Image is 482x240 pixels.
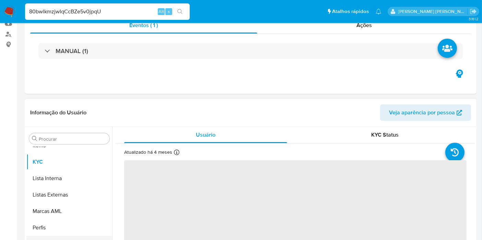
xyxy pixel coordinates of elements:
a: Sair [470,8,477,15]
span: Atalhos rápidos [332,8,369,15]
span: Alt [158,8,164,15]
a: Notificações [376,9,381,14]
button: Lista Interna [26,170,112,187]
input: Pesquise usuários ou casos... [25,7,190,16]
p: Atualizado há 4 meses [124,149,172,155]
button: search-icon [173,7,187,16]
button: Perfis [26,219,112,236]
button: Veja aparência por pessoa [380,104,471,121]
span: KYC Status [372,131,399,139]
p: igor.silva@mercadolivre.com [398,8,468,15]
button: KYC [26,154,112,170]
input: Procurar [39,136,107,142]
div: MANUAL (1) [38,43,463,59]
span: Usuário [196,131,215,139]
span: 3.161.2 [469,16,479,22]
button: Marcas AML [26,203,112,219]
span: Ações [356,21,372,29]
span: s [168,8,170,15]
button: Procurar [32,136,37,141]
span: Veja aparência por pessoa [389,104,455,121]
span: Eventos ( 1 ) [129,21,158,29]
h3: MANUAL (1) [56,47,88,55]
h1: Informação do Usuário [30,109,86,116]
button: Listas Externas [26,187,112,203]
